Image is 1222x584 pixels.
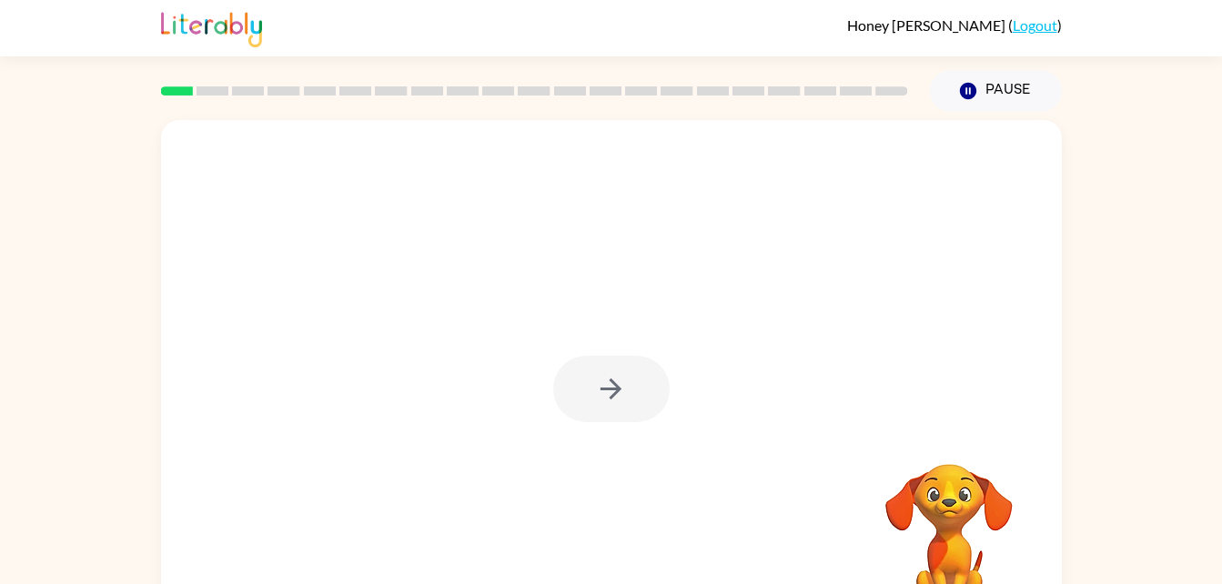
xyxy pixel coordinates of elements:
[1013,16,1057,34] a: Logout
[930,70,1062,112] button: Pause
[847,16,1062,34] div: ( )
[847,16,1008,34] span: Honey [PERSON_NAME]
[161,7,262,47] img: Literably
